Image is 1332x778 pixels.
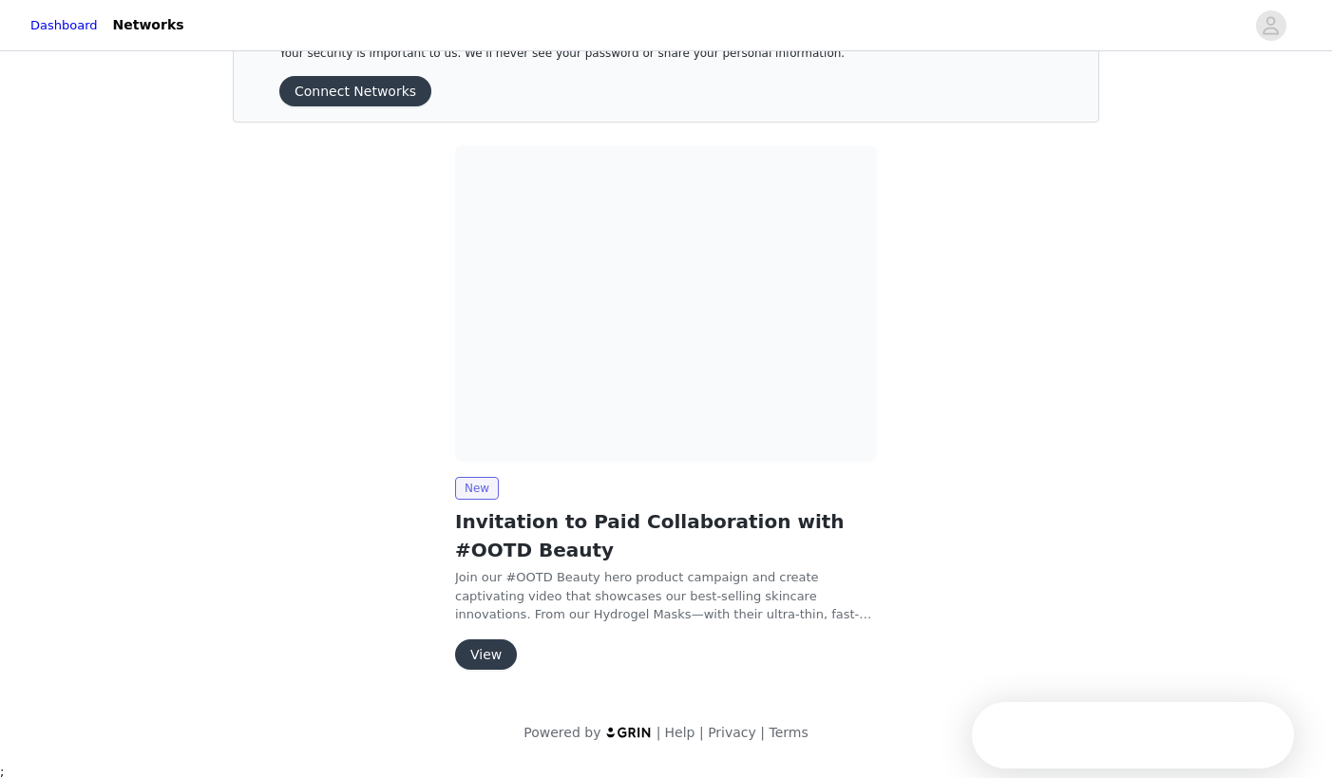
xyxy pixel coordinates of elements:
button: Connect Networks [279,76,431,106]
p: Your security is important to us. We’ll never see your password or share your personal information. [279,47,1006,61]
span: Powered by [523,725,600,740]
span: | [760,725,765,740]
img: logo [605,726,653,738]
a: Dashboard [30,16,98,35]
span: | [656,725,661,740]
a: View [455,648,517,662]
iframe: Intercom live chat discovery launcher [972,702,1294,769]
p: Join our #OOTD Beauty hero product campaign and create captivating video that showcases our best-... [455,568,877,624]
a: Networks [102,4,196,47]
span: New [455,477,499,500]
a: Privacy [708,725,756,740]
a: Help [665,725,695,740]
iframe: Intercom live chat [1239,713,1284,759]
span: | [699,725,704,740]
div: avatar [1262,10,1280,41]
button: View [455,639,517,670]
a: Terms [769,725,808,740]
h2: Invitation to Paid Collaboration with #OOTD Beauty [455,507,877,564]
img: OOTDBEAUTY [455,145,877,462]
